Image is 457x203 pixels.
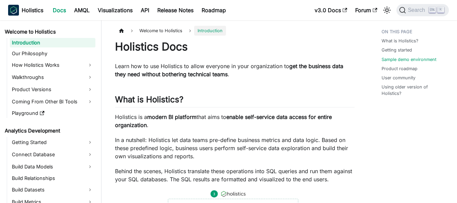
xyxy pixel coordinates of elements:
span: Introduction [194,26,226,36]
a: Walkthroughs [10,72,95,83]
a: Docs [49,5,70,16]
a: Home page [115,26,128,36]
p: Holistics is a that aims to . [115,113,355,129]
p: Learn how to use Holistics to allow everyone in your organization to . [115,62,355,78]
p: Behind the scenes, Holistics translate these operations into SQL queries and run them against you... [115,167,355,183]
a: Visualizations [94,5,137,16]
h1: Holistics Docs [115,40,355,54]
a: How Holistics Works [10,60,95,70]
a: Product roadmap [382,65,417,72]
a: API [137,5,153,16]
p: In a nutshell: Holistics let data teams pre-define business metrics and data logic. Based on thes... [115,136,355,160]
a: What is Holistics? [382,38,418,44]
a: Build Relationships [10,174,95,183]
a: Sample demo environment [382,56,436,63]
a: Coming From Other BI Tools [10,96,95,107]
a: User community [382,75,415,81]
h2: What is Holistics? [115,95,355,107]
nav: Breadcrumbs [115,26,355,36]
a: Introduction [10,38,95,47]
a: Roadmap [198,5,230,16]
a: v3.0 Docs [311,5,351,16]
a: Build Datasets [10,184,95,195]
a: Product Versions [10,84,95,95]
a: Connect Database [10,149,95,160]
a: Welcome to Holistics [3,27,95,37]
a: Getting Started [10,137,95,148]
a: Using older version of Holistics? [382,84,446,97]
a: Analytics Development [3,126,95,136]
button: Switch between dark and light mode (currently light mode) [382,5,392,16]
a: Playground [10,108,95,118]
a: HolisticsHolistics [8,5,43,16]
a: Our Philosophy [10,49,95,58]
a: Forum [351,5,381,16]
span: Search [406,7,429,13]
span: Welcome to Holistics [136,26,186,36]
a: Build Data Models [10,161,95,172]
b: Holistics [22,6,43,14]
a: Release Notes [153,5,198,16]
a: AMQL [70,5,94,16]
a: Getting started [382,47,412,53]
img: Holistics [8,5,19,16]
strong: modern BI platform [147,114,197,120]
button: Search (Ctrl+K) [396,4,449,16]
kbd: K [437,7,444,13]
